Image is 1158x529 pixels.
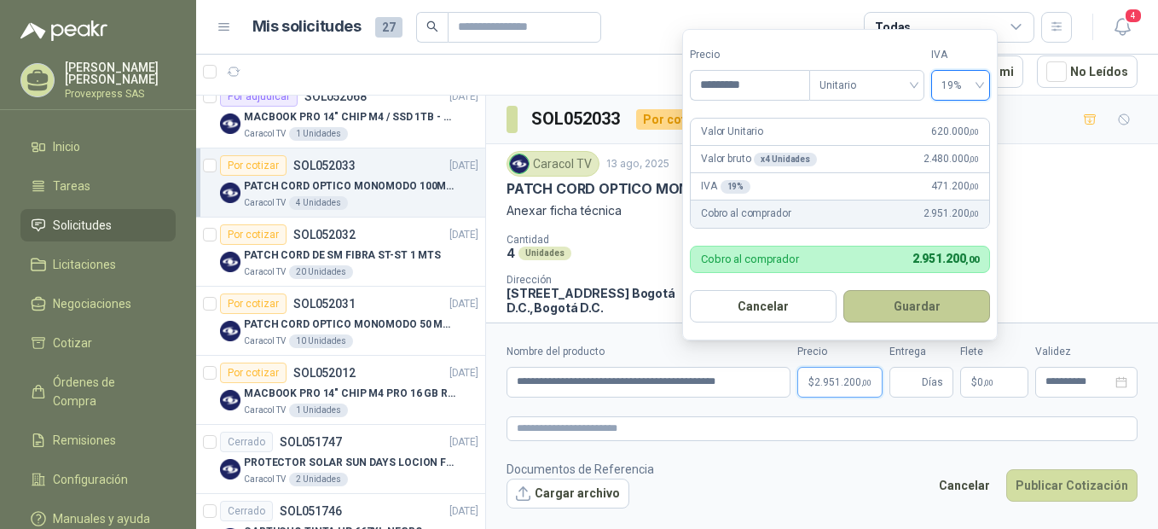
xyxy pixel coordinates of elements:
div: 4 Unidades [289,196,348,210]
span: search [426,20,438,32]
span: Unitario [819,73,914,98]
span: ,00 [861,378,871,387]
div: 10 Unidades [289,334,353,348]
a: Por cotizarSOL052012[DATE] Company LogoMACBOOK PRO 14" CHIP M4 PRO 16 GB RAM 1TBCaracol TV1 Unidades [196,356,485,425]
p: SOL052012 [293,367,356,379]
img: Company Logo [220,459,240,480]
span: ,00 [969,127,979,137]
p: Cobro al comprador [701,206,790,222]
span: 27 [375,17,402,38]
div: Por cotizar [220,363,287,383]
p: PATCH CORD OPTICO MONOMODO 100MTS [244,178,456,195]
p: Caracol TV [244,334,286,348]
p: [DATE] [449,296,478,312]
div: Por cotizar [220,294,287,314]
p: SOL052031 [293,298,356,310]
p: PATCH CORD OPTICO MONOMODO 100MTS [507,180,803,198]
p: [STREET_ADDRESS] Bogotá D.C. , Bogotá D.C. [507,286,692,315]
p: [DATE] [449,227,478,243]
p: Caracol TV [244,473,286,486]
p: 4 [507,246,515,260]
span: Licitaciones [53,255,116,274]
span: 4 [1124,8,1143,24]
div: Por cotizar [220,155,287,176]
button: Publicar Cotización [1006,469,1138,502]
p: SOL051747 [280,436,342,448]
p: Anexar ficha técnica [507,201,1138,220]
p: PATCH CORD DE SM FIBRA ST-ST 1 MTS [244,247,441,264]
p: Caracol TV [244,127,286,141]
img: Logo peakr [20,20,107,41]
label: Precio [797,344,883,360]
span: ,00 [969,154,979,164]
span: 19% [941,73,980,98]
p: PATCH CORD OPTICO MONOMODO 50 MTS [244,317,456,333]
p: Provexpress SAS [65,89,176,99]
div: 1 Unidades [289,404,348,417]
span: $ [971,377,977,387]
label: Precio [690,47,809,63]
div: 1 Unidades [289,127,348,141]
label: Entrega [889,344,953,360]
button: Guardar [843,290,990,323]
img: Company Logo [510,154,529,173]
span: ,00 [969,182,979,191]
p: Dirección [507,274,692,286]
p: [DATE] [449,365,478,381]
span: 0 [977,377,993,387]
span: 2.951.200 [924,206,979,222]
div: Unidades [518,247,571,260]
a: Configuración [20,463,176,496]
a: Inicio [20,131,176,163]
div: Caracol TV [507,151,599,177]
p: PROTECTOR SOLAR SUN DAYS LOCION FPS 50 CAJA X 24 UN [244,455,456,471]
button: 4 [1107,12,1138,43]
span: Tareas [53,177,90,195]
a: Por adjudicarSOL052068[DATE] Company LogoMACBOOK PRO 14" CHIP M4 / SSD 1TB - 24 GB RAMCaracol TV1... [196,79,485,148]
div: Por cotizar [636,109,715,130]
p: Caracol TV [244,404,286,417]
a: Licitaciones [20,248,176,281]
p: [DATE] [449,158,478,174]
a: Tareas [20,170,176,202]
a: Por cotizarSOL052032[DATE] Company LogoPATCH CORD DE SM FIBRA ST-ST 1 MTSCaracol TV20 Unidades [196,218,485,287]
p: [DATE] [449,89,478,105]
span: ,00 [969,209,979,218]
button: Cancelar [929,469,999,502]
div: x 4 Unidades [754,153,817,166]
span: Días [922,368,943,397]
a: Negociaciones [20,288,176,320]
span: Inicio [53,137,80,156]
img: Company Logo [220,321,240,341]
a: Por cotizarSOL052033[DATE] Company LogoPATCH CORD OPTICO MONOMODO 100MTSCaracol TV4 Unidades [196,148,485,218]
p: Caracol TV [244,196,286,210]
p: Cantidad [507,234,727,246]
div: Todas [875,18,911,37]
div: 20 Unidades [289,265,353,279]
div: 2 Unidades [289,473,348,486]
span: 620.000 [931,124,979,140]
a: Por cotizarSOL052031[DATE] Company LogoPATCH CORD OPTICO MONOMODO 50 MTSCaracol TV10 Unidades [196,287,485,356]
p: Valor Unitario [701,124,763,140]
span: ,00 [965,254,979,265]
span: 2.951.200 [912,252,979,265]
p: SOL052068 [304,90,367,102]
a: Órdenes de Compra [20,366,176,417]
span: Configuración [53,470,128,489]
p: SOL052033 [293,160,356,171]
img: Company Logo [220,113,240,134]
p: $2.951.200,00 [797,367,883,398]
p: $ 0,00 [960,367,1028,398]
span: Remisiones [53,431,116,450]
p: [PERSON_NAME] [PERSON_NAME] [65,61,176,85]
a: Remisiones [20,424,176,456]
p: Documentos de Referencia [507,460,654,479]
p: SOL051746 [280,505,342,517]
h3: SOL052033 [531,106,622,132]
p: IVA [701,178,750,195]
a: Solicitudes [20,209,176,241]
p: 13 ago, 2025 [606,156,669,172]
span: Cotizar [53,334,92,352]
p: MACBOOK PRO 14" CHIP M4 / SSD 1TB - 24 GB RAM [244,109,456,125]
p: [DATE] [449,503,478,520]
